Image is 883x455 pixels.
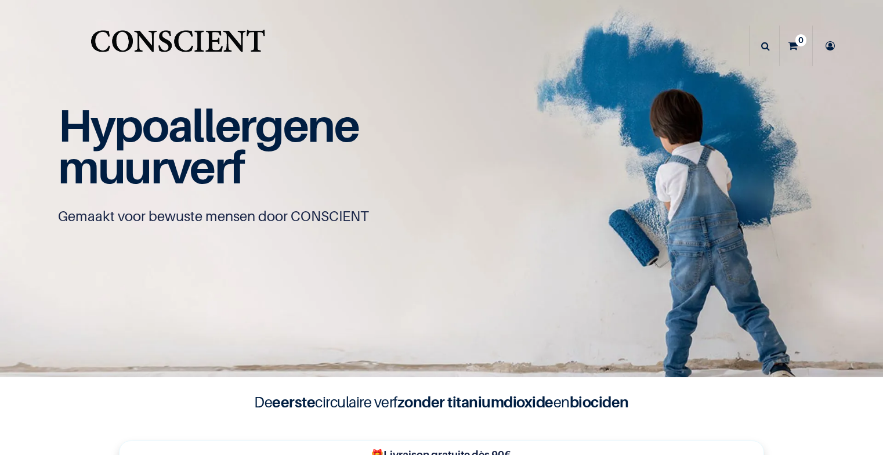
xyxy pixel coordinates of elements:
[58,207,825,226] p: Gemaakt voor bewuste mensen door CONSCIENT
[570,393,629,411] b: biociden
[397,393,553,411] b: zonder titaniumdioxide
[88,23,267,69] a: Logo of Conscient.nl
[780,26,812,66] a: 0
[209,391,674,413] h4: De circulaire verf en
[795,34,806,46] sup: 0
[88,23,267,69] img: Conscient.nl
[58,140,244,194] span: muurverf
[58,98,359,152] span: Hypoallergene
[272,393,315,411] b: eerste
